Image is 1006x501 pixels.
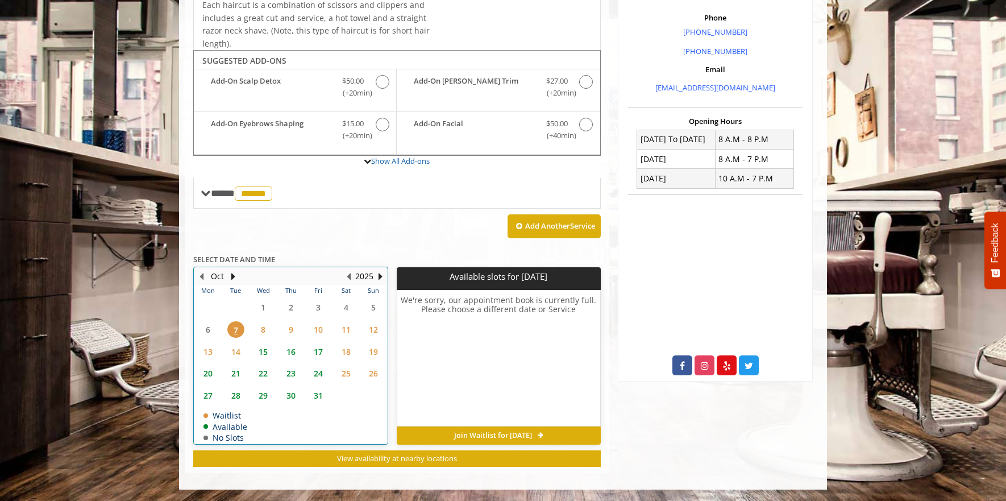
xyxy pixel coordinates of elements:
[637,130,716,149] td: [DATE] To [DATE]
[360,285,388,296] th: Sun
[277,341,304,363] td: Select day16
[631,14,800,22] h3: Phone
[194,341,222,363] td: Select day13
[637,150,716,169] td: [DATE]
[211,270,224,283] button: Oct
[414,118,534,142] b: Add-On Facial
[540,130,573,142] span: (+40min )
[194,362,222,384] td: Select day20
[211,75,331,99] b: Add-On Scalp Detox
[310,365,327,382] span: 24
[277,285,304,296] th: Thu
[193,450,601,467] button: View availability at nearby locations
[454,431,532,440] span: Join Waitlist for [DATE]
[227,321,244,338] span: 7
[310,387,327,404] span: 31
[250,285,277,296] th: Wed
[250,318,277,341] td: Select day8
[360,362,388,384] td: Select day26
[338,321,355,338] span: 11
[194,384,222,407] td: Select day27
[402,75,594,102] label: Add-On Beard Trim
[637,169,716,188] td: [DATE]
[338,365,355,382] span: 25
[631,65,800,73] h3: Email
[305,384,332,407] td: Select day31
[199,343,217,360] span: 13
[305,285,332,296] th: Fri
[360,318,388,341] td: Select day12
[199,387,217,404] span: 27
[255,321,272,338] span: 8
[508,214,601,238] button: Add AnotherService
[546,118,568,130] span: $50.00
[342,75,364,87] span: $50.00
[203,423,247,431] td: Available
[277,362,304,384] td: Select day23
[338,343,355,360] span: 18
[282,343,300,360] span: 16
[222,341,249,363] td: Select day14
[990,223,1000,263] span: Feedback
[540,87,573,99] span: (+20min )
[277,384,304,407] td: Select day30
[203,411,247,420] td: Waitlist
[332,362,359,384] td: Select day25
[397,296,600,422] h6: We're sorry, our appointment book is currently full. Please choose a different date or Service
[227,343,244,360] span: 14
[365,343,382,360] span: 19
[401,272,596,281] p: Available slots for [DATE]
[199,118,390,144] label: Add-On Eyebrows Shaping
[211,118,331,142] b: Add-On Eyebrows Shaping
[282,387,300,404] span: 30
[337,453,457,463] span: View availability at nearby locations
[715,150,793,169] td: 8 A.M - 7 P.M
[199,75,390,102] label: Add-On Scalp Detox
[402,118,594,144] label: Add-On Facial
[355,270,373,283] button: 2025
[715,169,793,188] td: 10 A.M - 7 P.M
[199,365,217,382] span: 20
[250,384,277,407] td: Select day29
[310,321,327,338] span: 10
[332,341,359,363] td: Select day18
[197,270,206,283] button: Previous Month
[222,384,249,407] td: Select day28
[305,341,332,363] td: Select day17
[332,285,359,296] th: Sat
[228,270,238,283] button: Next Month
[193,254,275,264] b: SELECT DATE AND TIME
[344,270,353,283] button: Previous Year
[222,362,249,384] td: Select day21
[255,365,272,382] span: 22
[365,365,382,382] span: 26
[282,365,300,382] span: 23
[305,362,332,384] td: Select day24
[255,387,272,404] span: 29
[255,343,272,360] span: 15
[277,318,304,341] td: Select day9
[984,212,1006,289] button: Feedback - Show survey
[414,75,534,99] b: Add-On [PERSON_NAME] Trim
[655,82,775,93] a: [EMAIL_ADDRESS][DOMAIN_NAME]
[371,156,430,166] a: Show All Add-ons
[203,433,247,442] td: No Slots
[193,50,601,156] div: The Made Man Haircut Add-onS
[683,27,747,37] a: [PHONE_NUMBER]
[227,365,244,382] span: 21
[360,341,388,363] td: Select day19
[546,75,568,87] span: $27.00
[202,55,286,66] b: SUGGESTED ADD-ONS
[282,321,300,338] span: 9
[222,318,249,341] td: Select day7
[365,321,382,338] span: 12
[628,117,803,125] h3: Opening Hours
[525,221,595,231] b: Add Another Service
[715,130,793,149] td: 8 A.M - 8 P.M
[336,87,370,99] span: (+20min )
[250,341,277,363] td: Select day15
[305,318,332,341] td: Select day10
[222,285,249,296] th: Tue
[227,387,244,404] span: 28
